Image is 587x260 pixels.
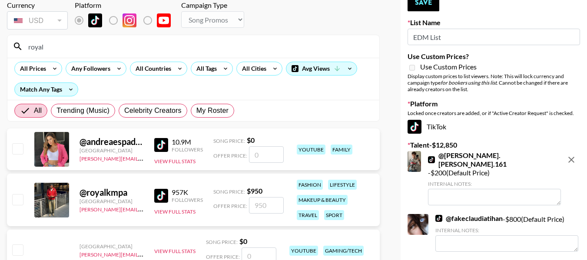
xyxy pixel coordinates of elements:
span: All [34,105,42,116]
strong: $ 0 [239,237,247,245]
div: youtube [289,246,318,256]
input: Search by User Name [23,39,374,53]
div: Platform [75,1,178,10]
a: [PERSON_NAME][EMAIL_ADDRESS][DOMAIN_NAME] [80,154,208,162]
div: All Cities [237,62,268,75]
button: remove [563,151,580,168]
div: youtube [297,145,325,155]
div: Match Any Tags [15,83,78,96]
span: Song Price: [206,239,238,245]
div: Currency [7,1,68,10]
span: My Roster [196,105,229,116]
a: [PERSON_NAME][EMAIL_ADDRESS][PERSON_NAME][DOMAIN_NAME] [80,204,249,213]
span: Offer Price: [213,203,247,209]
div: gaming/tech [323,246,364,256]
div: Followers [172,197,203,203]
span: Use Custom Prices [420,63,477,71]
div: Display custom prices to list viewers. Note: This will lock currency and campaign type . Cannot b... [408,73,580,92]
div: lifestyle [328,180,357,190]
div: Any Followers [66,62,112,75]
button: View Full Stats [154,158,196,165]
div: Locked once creators are added, or if "Active Creator Request" is checked. [408,110,580,116]
span: Song Price: [213,138,245,144]
div: Followers [172,146,203,153]
img: TikTok [154,189,168,203]
div: All Countries [130,62,173,75]
div: Avg Views [286,62,357,75]
div: fashion [297,180,323,190]
div: [GEOGRAPHIC_DATA] [80,147,144,154]
input: 0 [249,146,284,163]
div: Campaign Type [181,1,244,10]
a: @[PERSON_NAME].[PERSON_NAME].161 [428,151,561,168]
div: Remove selected talent to change platforms [75,11,178,30]
span: Offer Price: [213,152,247,159]
div: Internal Notes: [435,227,578,234]
img: TikTok [435,215,442,222]
strong: $ 950 [247,187,262,195]
button: View Full Stats [154,208,196,215]
div: family [331,145,352,155]
div: TikTok [408,120,580,134]
img: TikTok [408,120,421,134]
div: [GEOGRAPHIC_DATA] [80,243,144,250]
div: USD [9,13,66,28]
input: 950 [249,197,284,214]
div: makeup & beauty [297,195,348,205]
div: - $ 800 (Default Price) [435,214,578,252]
img: TikTok [88,13,102,27]
em: for bookers using this list [441,79,497,86]
div: Remove selected talent to change your currency [7,10,68,31]
div: 957K [172,188,203,197]
div: All Tags [191,62,219,75]
label: List Name [408,18,580,27]
div: travel [297,210,319,220]
span: Celebrity Creators [124,105,182,116]
div: Internal Notes: [428,181,561,187]
label: Platform [408,99,580,108]
img: Instagram [123,13,136,27]
span: Song Price: [213,188,245,195]
img: YouTube [157,13,171,27]
span: Trending (Music) [56,105,109,116]
div: @ andreaespadatv [80,136,144,147]
label: Use Custom Prices? [408,52,580,61]
img: TikTok [154,138,168,152]
a: @fakeclaudiatihan [435,214,503,223]
div: All Prices [15,62,48,75]
img: TikTok [428,156,435,163]
label: Talent - $ 12,850 [408,141,580,149]
div: 10.9M [172,138,203,146]
div: sport [324,210,344,220]
a: [PERSON_NAME][EMAIL_ADDRESS][DOMAIN_NAME] [80,250,208,258]
span: Offer Price: [206,253,240,260]
div: @ royalkmpa [80,187,144,198]
div: - $ 200 (Default Price) [428,151,561,205]
button: View Full Stats [154,248,196,254]
strong: $ 0 [247,136,255,144]
div: [GEOGRAPHIC_DATA] [80,198,144,204]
